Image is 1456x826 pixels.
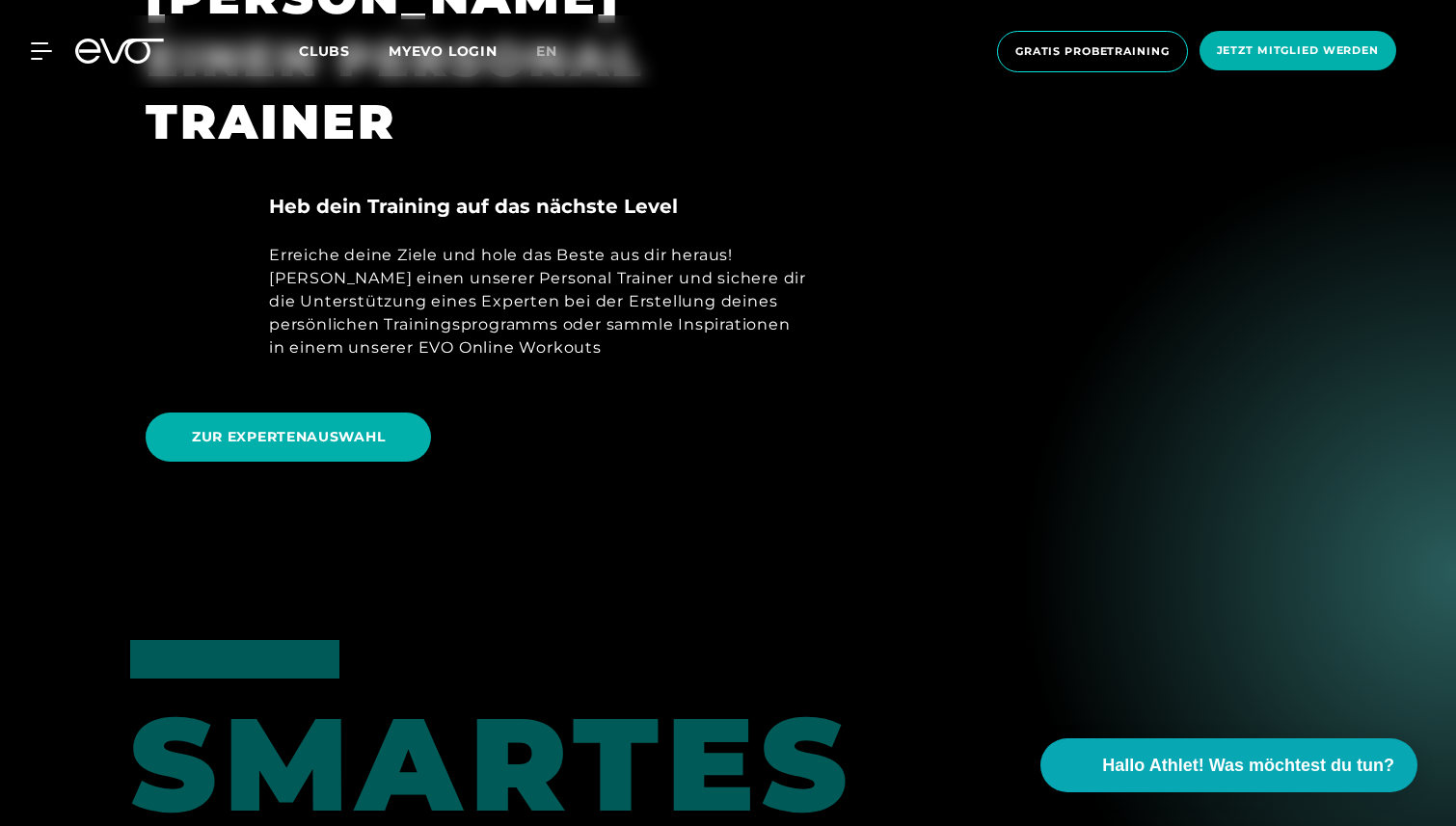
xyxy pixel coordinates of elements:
[536,40,580,63] a: en
[146,398,439,476] a: ZUR EXPERTENAUSWAHL
[991,31,1194,72] a: Gratis Probetraining
[1102,753,1394,779] span: Hallo Athlet! Was möchtest du tun?
[1040,738,1417,792] button: Hallo Athlet! Was möchtest du tun?
[1194,31,1402,72] a: Jetzt Mitglied werden
[269,192,678,221] h4: Heb dein Training auf das nächste Level
[389,42,498,60] a: MYEVO LOGIN
[1217,42,1379,59] span: Jetzt Mitglied werden
[299,41,389,60] a: Clubs
[299,42,350,60] span: Clubs
[1015,43,1170,60] span: Gratis Probetraining
[536,42,557,60] span: en
[269,244,809,360] div: Erreiche deine Ziele und hole das Beste aus dir heraus! [PERSON_NAME] einen unserer Personal Trai...
[192,427,385,447] span: ZUR EXPERTENAUSWAHL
